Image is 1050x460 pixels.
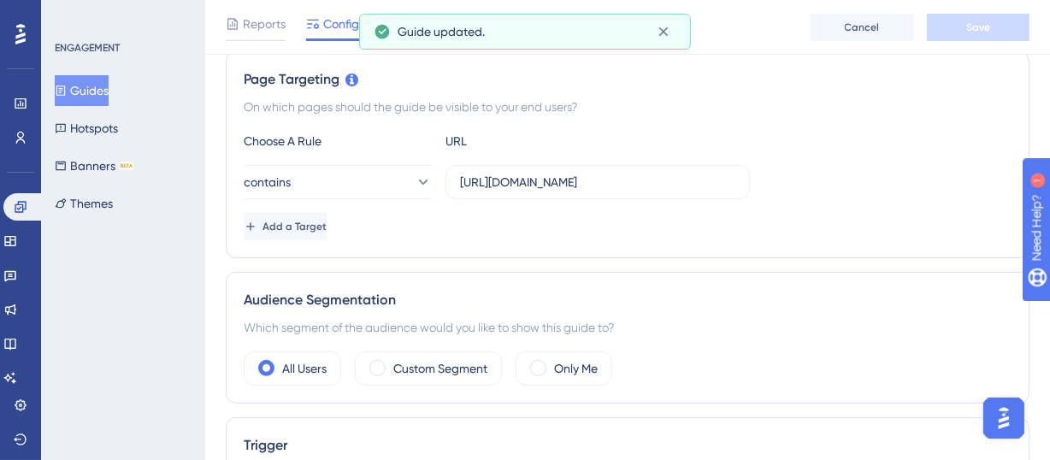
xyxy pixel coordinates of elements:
span: Reports [243,14,286,34]
span: Configuration [323,14,398,34]
button: Save [927,14,1029,41]
span: Need Help? [40,4,107,25]
div: Choose A Rule [244,131,432,151]
iframe: UserGuiding AI Assistant Launcher [978,392,1029,444]
button: Cancel [811,14,913,41]
div: Page Targeting [244,69,1012,90]
span: Add a Target [262,220,327,233]
span: contains [244,172,291,192]
button: BannersBETA [55,150,134,181]
span: Save [966,21,990,34]
button: Guides [55,75,109,106]
button: Themes [55,188,113,219]
div: Trigger [244,435,1012,456]
button: Add a Target [244,213,327,240]
div: On which pages should the guide be visible to your end users? [244,97,1012,117]
span: Cancel [845,21,880,34]
div: Audience Segmentation [244,290,1012,310]
label: Custom Segment [393,358,487,379]
button: Hotspots [55,113,118,144]
div: Which segment of the audience would you like to show this guide to? [244,317,1012,338]
span: Guide updated. [398,21,485,42]
div: BETA [119,162,134,170]
input: yourwebsite.com/path [460,173,735,192]
label: Only Me [554,358,598,379]
label: All Users [282,358,327,379]
button: contains [244,165,432,199]
div: ENGAGEMENT [55,41,120,55]
div: 1 [119,9,124,22]
div: URL [445,131,634,151]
